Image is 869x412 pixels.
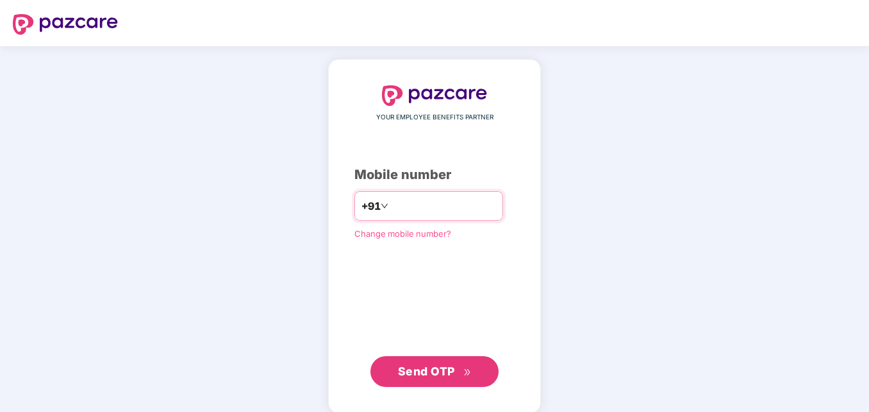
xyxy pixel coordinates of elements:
[361,198,381,214] span: +91
[398,365,455,378] span: Send OTP
[354,228,451,239] a: Change mobile number?
[381,202,388,210] span: down
[376,112,493,123] span: YOUR EMPLOYEE BENEFITS PARTNER
[463,368,472,377] span: double-right
[13,14,118,35] img: logo
[382,85,487,106] img: logo
[370,356,499,387] button: Send OTPdouble-right
[354,165,515,185] div: Mobile number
